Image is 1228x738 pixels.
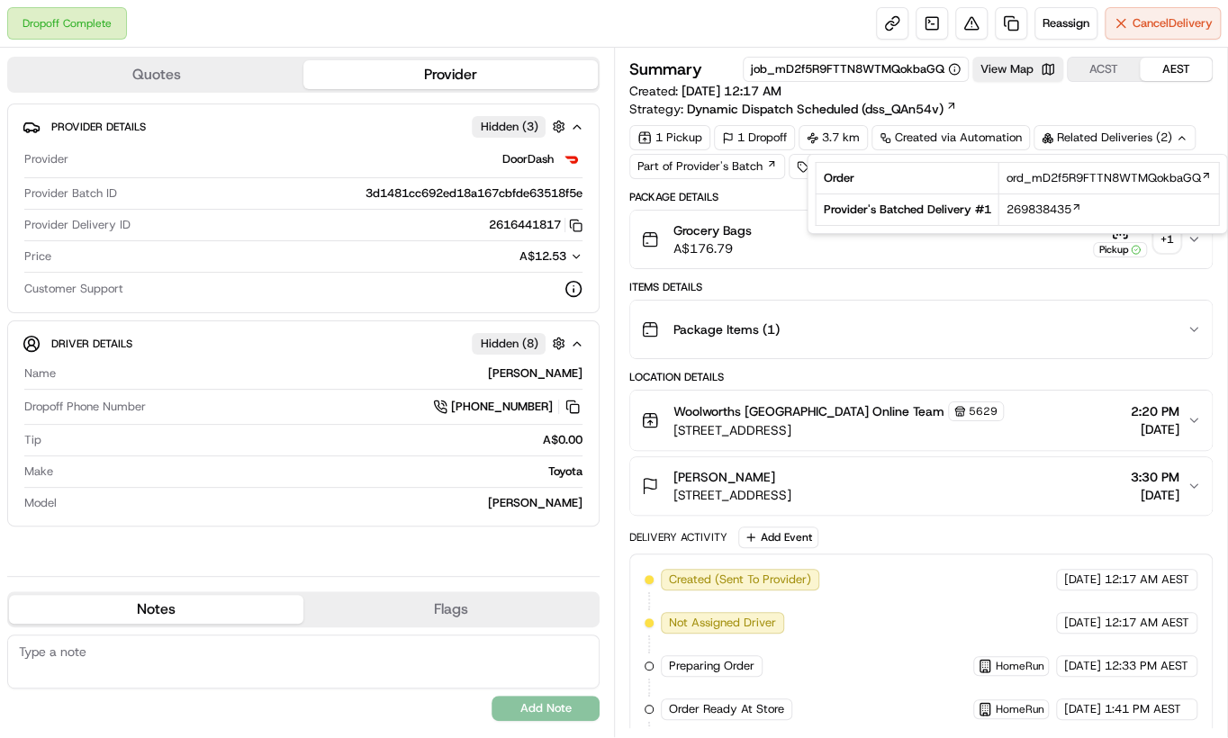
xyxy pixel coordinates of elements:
span: [DATE] [1064,615,1101,631]
span: Model [24,495,57,511]
span: [DATE] 12:17 AM [682,83,781,99]
span: Provider Details [51,120,146,134]
div: Items Details [629,280,1213,294]
span: [DATE] [1131,420,1179,438]
span: Provider Delivery ID [24,217,131,233]
td: Provider's Batched Delivery # 1 [816,193,998,225]
span: [STREET_ADDRESS] [673,486,791,504]
span: Grocery Bags [673,221,752,239]
span: Name [24,365,56,382]
span: Hidden ( 8 ) [480,336,537,352]
span: ord_mD2f5R9FTTN8WTMQokbaGQ [1006,170,1200,186]
span: 5629 [969,404,998,418]
span: [PHONE_NUMBER] [451,399,553,415]
div: Delivery Activity [629,530,727,544]
button: [PERSON_NAME][STREET_ADDRESS]3:30 PM[DATE] [630,457,1212,515]
div: Location Details [629,370,1213,384]
span: Tip [24,432,41,448]
span: Created: [629,82,781,100]
div: Toyota [60,463,582,480]
span: Dropoff Phone Number [24,399,146,415]
div: Related Deliveries (2) [1034,125,1196,150]
button: Pickup [1093,222,1147,257]
button: ACST [1068,58,1140,81]
span: Woolworths [GEOGRAPHIC_DATA] Online Team [673,402,944,420]
div: Strategy: [629,100,957,118]
span: Created (Sent To Provider) [669,571,811,588]
a: [PHONE_NUMBER] [433,397,582,417]
span: 2:20 PM [1131,402,1179,420]
span: 3:30 PM [1131,468,1179,486]
td: Order [816,162,998,193]
span: Preparing Order [669,658,754,674]
span: Reassign [1043,15,1089,31]
button: Flags [303,595,598,624]
a: Created via Automation [871,125,1030,150]
button: 2616441817 [489,217,582,233]
span: 12:17 AM AEST [1105,571,1189,588]
span: [PERSON_NAME] [673,468,775,486]
span: Cancel Delivery [1133,15,1213,31]
span: Price [24,248,51,265]
span: 1:41 PM AEST [1105,701,1181,717]
span: [STREET_ADDRESS] [673,421,1004,439]
span: Customer Support [24,281,123,297]
button: View Map [972,57,1063,82]
div: 1 Pickup [629,125,710,150]
button: Provider [303,60,598,89]
span: [DATE] [1064,571,1101,588]
a: Part of Provider's Batch [629,154,785,179]
span: Package Items ( 1 ) [673,320,780,338]
span: 3d1481cc692ed18a167cbfde63518f5e [366,185,582,202]
div: Package Details [629,190,1213,204]
span: Provider [24,151,68,167]
span: 12:33 PM AEST [1105,658,1188,674]
button: Provider DetailsHidden (3) [23,112,584,141]
img: doordash_logo_v2.png [561,148,582,170]
button: Grocery BagsA$176.79Pickup+1 [630,211,1212,268]
button: Quotes [9,60,303,89]
button: Notes [9,595,303,624]
span: 269838435 [1006,202,1070,218]
span: [DATE] [1131,486,1179,504]
div: Pickup [1093,242,1147,257]
button: Driver DetailsHidden (8) [23,328,584,358]
div: CDMD2 [789,154,862,179]
span: Driver Details [51,337,132,351]
button: Hidden (8) [472,332,570,355]
button: CancelDelivery [1105,7,1221,40]
div: 1 Dropoff [714,125,795,150]
h3: Summary [629,61,702,77]
span: A$12.53 [519,248,566,264]
button: Hidden (3) [472,115,570,138]
button: Woolworths [GEOGRAPHIC_DATA] Online Team5629[STREET_ADDRESS]2:20 PM[DATE] [630,391,1212,450]
button: A$12.53 [424,248,582,265]
button: AEST [1140,58,1212,81]
div: 3.7 km [799,125,868,150]
span: HomeRun [996,659,1044,673]
button: Reassign [1034,7,1097,40]
span: Not Assigned Driver [669,615,776,631]
span: [DATE] [1064,658,1101,674]
button: Package Items (1) [630,301,1212,358]
div: [PERSON_NAME] [64,495,582,511]
button: Add Event [738,526,818,548]
div: A$0.00 [49,432,582,448]
button: Pickup+1 [1093,222,1179,257]
span: Make [24,463,53,480]
button: job_mD2f5R9FTTN8WTMQokbaGQ [751,61,961,77]
a: Dynamic Dispatch Scheduled (dss_QAn54v) [687,100,957,118]
div: [PERSON_NAME] [63,365,582,382]
span: Dynamic Dispatch Scheduled (dss_QAn54v) [687,100,944,118]
span: [DATE] [1064,701,1101,717]
span: Order Ready At Store [669,701,784,717]
span: 12:17 AM AEST [1105,615,1189,631]
span: Hidden ( 3 ) [480,119,537,135]
span: HomeRun [996,702,1044,716]
a: 269838435 [1006,202,1081,218]
div: + 1 [1154,227,1179,252]
span: DoorDash [502,151,554,167]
